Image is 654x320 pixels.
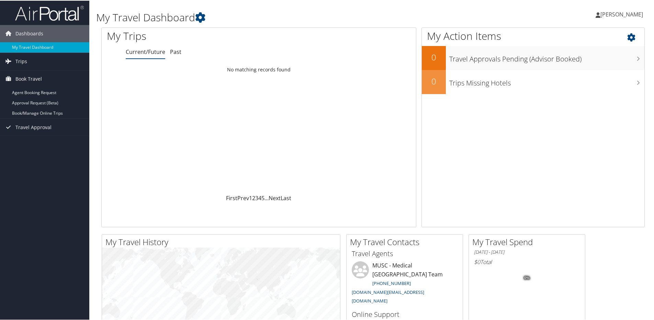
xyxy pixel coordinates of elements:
span: Book Travel [15,70,42,87]
a: 5 [261,194,264,201]
h3: Trips Missing Hotels [449,74,644,87]
a: 2 [252,194,255,201]
h2: 0 [422,75,446,87]
a: Next [269,194,281,201]
span: Dashboards [15,24,43,42]
h2: My Travel Contacts [350,236,463,247]
a: Past [170,47,181,55]
li: MUSC - Medical [GEOGRAPHIC_DATA] Team [348,261,461,306]
h1: My Action Items [422,28,644,43]
td: No matching records found [102,63,416,75]
span: … [264,194,269,201]
a: [PERSON_NAME] [596,3,650,24]
h6: [DATE] - [DATE] [474,248,580,255]
a: 0Trips Missing Hotels [422,69,644,93]
h3: Online Support [352,309,458,319]
a: [DOMAIN_NAME][EMAIL_ADDRESS][DOMAIN_NAME] [352,288,424,304]
a: 4 [258,194,261,201]
span: [PERSON_NAME] [600,10,643,18]
a: Current/Future [126,47,165,55]
h2: My Travel Spend [472,236,585,247]
a: 0Travel Approvals Pending (Advisor Booked) [422,45,644,69]
a: 3 [255,194,258,201]
span: Trips [15,52,27,69]
h1: My Travel Dashboard [96,10,465,24]
a: Last [281,194,291,201]
h3: Travel Agents [352,248,458,258]
tspan: 0% [524,275,530,279]
h2: 0 [422,51,446,62]
a: 1 [249,194,252,201]
a: [PHONE_NUMBER] [372,279,411,286]
h6: Total [474,258,580,265]
h3: Travel Approvals Pending (Advisor Booked) [449,50,644,63]
img: airportal-logo.png [15,4,84,21]
a: Prev [237,194,249,201]
span: Travel Approval [15,118,52,135]
a: First [226,194,237,201]
h2: My Travel History [105,236,340,247]
span: $0 [474,258,480,265]
h1: My Trips [107,28,280,43]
